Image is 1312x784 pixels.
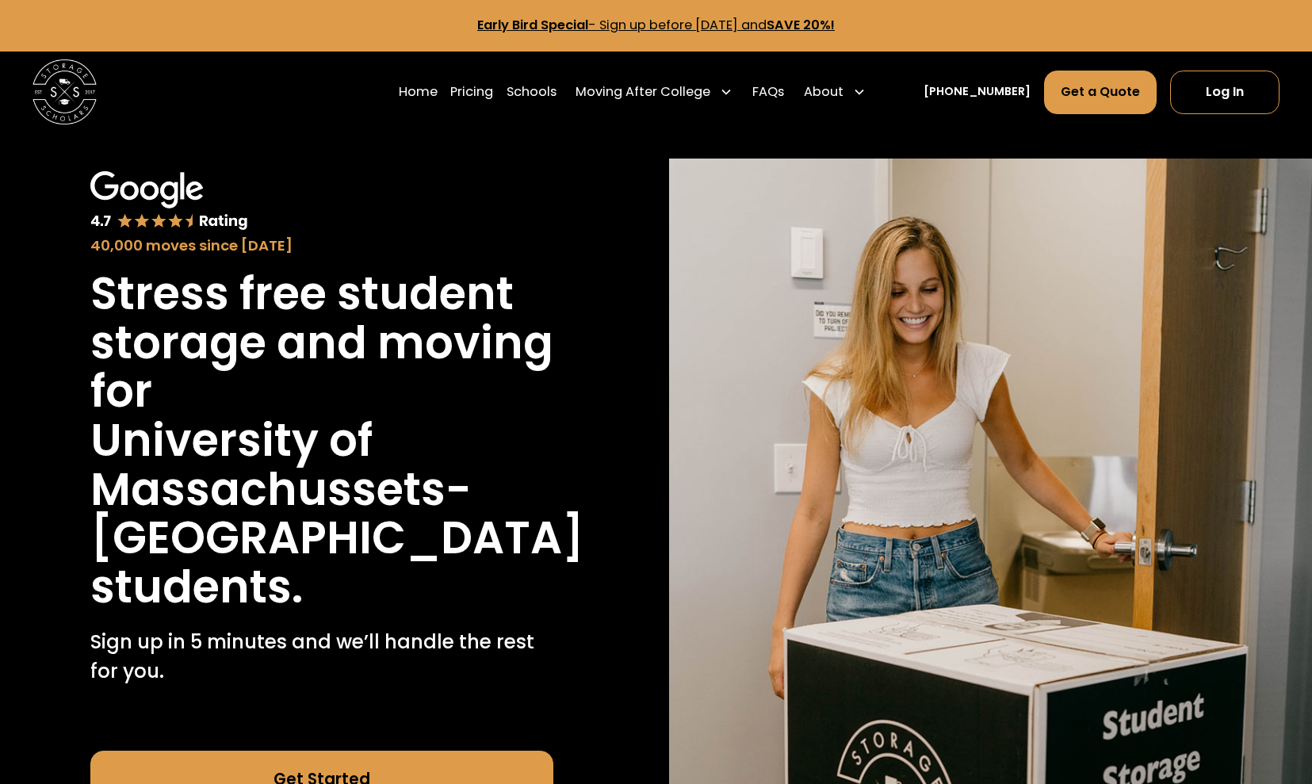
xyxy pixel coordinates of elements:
[33,59,97,124] img: Storage Scholars main logo
[90,270,553,416] h1: Stress free student storage and moving for
[1044,71,1157,114] a: Get a Quote
[477,16,835,34] a: Early Bird Special- Sign up before [DATE] andSAVE 20%!
[576,82,710,101] div: Moving After College
[1170,71,1280,114] a: Log In
[90,171,249,231] img: Google 4.7 star rating
[804,82,843,101] div: About
[399,70,438,115] a: Home
[90,416,584,563] h1: University of Massachussets-[GEOGRAPHIC_DATA]
[90,235,553,257] div: 40,000 moves since [DATE]
[752,70,784,115] a: FAQs
[507,70,557,115] a: Schools
[90,563,303,612] h1: students.
[450,70,493,115] a: Pricing
[767,16,835,34] strong: SAVE 20%!
[90,628,553,686] p: Sign up in 5 minutes and we’ll handle the rest for you.
[477,16,588,34] strong: Early Bird Special
[924,83,1031,100] a: [PHONE_NUMBER]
